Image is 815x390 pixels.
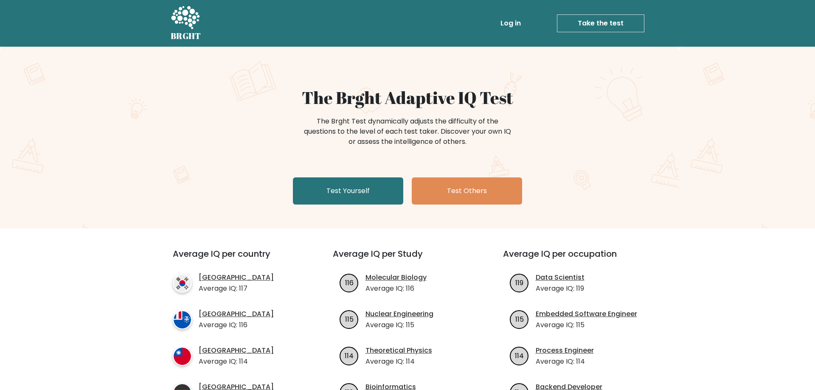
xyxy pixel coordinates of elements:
text: 114 [345,351,354,360]
p: Average IQ: 115 [536,320,637,330]
p: Average IQ: 114 [536,356,594,367]
a: Test Others [412,177,522,205]
img: country [173,274,192,293]
p: Average IQ: 114 [365,356,432,367]
a: Log in [497,15,524,32]
h3: Average IQ per Study [333,249,483,269]
a: Embedded Software Engineer [536,309,637,319]
a: Molecular Biology [365,272,427,283]
text: 116 [345,278,353,287]
a: [GEOGRAPHIC_DATA] [199,309,274,319]
img: country [173,347,192,366]
a: Process Engineer [536,345,594,356]
a: Test Yourself [293,177,403,205]
img: country [173,310,192,329]
text: 114 [515,351,524,360]
a: [GEOGRAPHIC_DATA] [199,345,274,356]
p: Average IQ: 116 [199,320,274,330]
h3: Average IQ per occupation [503,249,653,269]
a: Data Scientist [536,272,585,283]
h1: The Brght Adaptive IQ Test [200,87,615,108]
a: BRGHT [171,3,201,43]
text: 115 [515,314,523,324]
h5: BRGHT [171,31,201,41]
a: [GEOGRAPHIC_DATA] [199,272,274,283]
p: Average IQ: 117 [199,283,274,294]
p: Average IQ: 116 [365,283,427,294]
p: Average IQ: 114 [199,356,274,367]
div: The Brght Test dynamically adjusts the difficulty of the questions to the level of each test take... [301,116,514,147]
a: Theoretical Physics [365,345,432,356]
h3: Average IQ per country [173,249,302,269]
text: 115 [345,314,353,324]
text: 119 [515,278,523,287]
p: Average IQ: 119 [536,283,585,294]
p: Average IQ: 115 [365,320,433,330]
a: Nuclear Engineering [365,309,433,319]
a: Take the test [557,14,644,32]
